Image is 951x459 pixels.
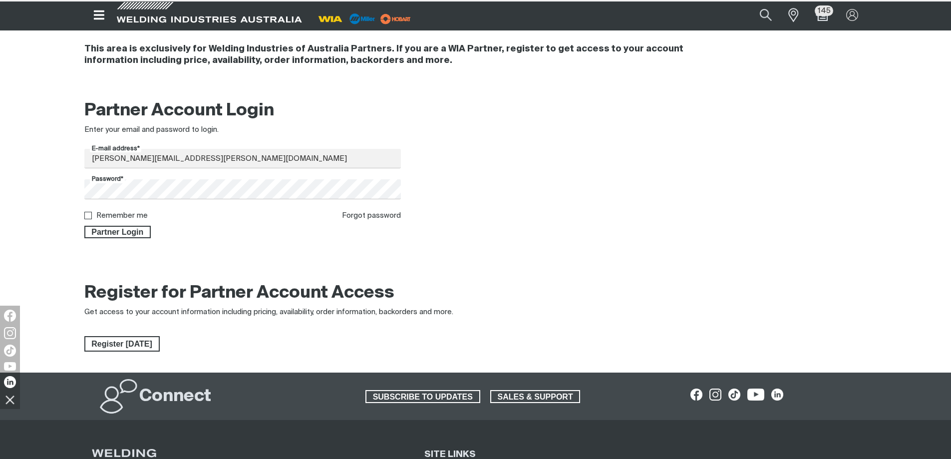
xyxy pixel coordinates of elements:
[84,308,453,316] span: Get access to your account information including pricing, availability, order information, backor...
[424,450,476,459] span: SITE LINKS
[1,391,18,408] img: hide socials
[85,226,150,239] span: Partner Login
[490,390,581,403] a: SALES & SUPPORT
[4,345,16,357] img: TikTok
[736,4,783,26] input: Product name or item number...
[4,327,16,339] img: Instagram
[84,226,151,239] button: Partner Login
[84,282,394,304] h2: Register for Partner Account Access
[84,124,401,136] div: Enter your email and password to login.
[491,390,580,403] span: SALES & SUPPORT
[84,43,734,66] h4: This area is exclusively for Welding Industries of Australia Partners. If you are a WIA Partner, ...
[139,386,211,408] h2: Connect
[84,100,401,122] h2: Partner Account Login
[342,212,401,219] a: Forgot password
[365,390,480,403] a: SUBSCRIBE TO UPDATES
[4,362,16,371] img: YouTube
[4,310,16,322] img: Facebook
[4,376,16,388] img: LinkedIn
[96,212,148,219] label: Remember me
[377,15,414,22] a: miller
[749,4,783,26] button: Search products
[85,336,159,352] span: Register [DATE]
[366,390,479,403] span: SUBSCRIBE TO UPDATES
[377,11,414,26] img: miller
[84,336,160,352] a: Register Today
